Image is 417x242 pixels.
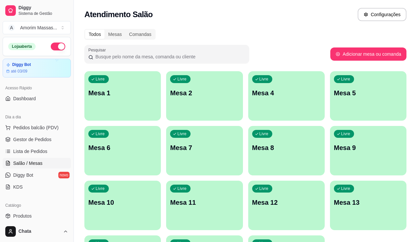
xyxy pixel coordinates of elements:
a: KDS [3,182,71,192]
p: Mesa 11 [170,198,239,207]
div: Acesso Rápido [3,83,71,93]
p: Livre [259,76,269,82]
p: Mesa 8 [252,143,321,152]
button: LivreMesa 2 [166,71,243,121]
p: Livre [96,186,105,191]
button: Adicionar mesa ou comanda [330,47,406,61]
span: A [8,24,15,31]
button: LivreMesa 11 [166,181,243,230]
p: Mesa 13 [334,198,402,207]
p: Mesa 12 [252,198,321,207]
h2: Atendimento Salão [84,9,153,20]
span: Produtos [13,213,32,219]
p: Livre [177,76,187,82]
button: LivreMesa 6 [84,126,161,175]
button: LivreMesa 1 [84,71,161,121]
label: Pesquisar [88,47,108,53]
p: Mesa 10 [88,198,157,207]
article: até 03/09 [11,69,27,74]
button: LivreMesa 13 [330,181,406,230]
div: Amorim Massas ... [20,24,57,31]
p: Mesa 5 [334,88,402,98]
button: Configurações [358,8,406,21]
span: Diggy Bot [13,172,33,178]
button: LivreMesa 4 [248,71,325,121]
p: Mesa 1 [88,88,157,98]
article: Diggy Bot [12,62,31,67]
div: Loja aberta [8,43,36,50]
button: Pedidos balcão (PDV) [3,122,71,133]
button: LivreMesa 9 [330,126,406,175]
a: Produtos [3,211,71,221]
button: LivreMesa 10 [84,181,161,230]
p: Mesa 2 [170,88,239,98]
span: Sistema de Gestão [18,11,68,16]
span: Diggy [18,5,68,11]
p: Livre [96,131,105,136]
a: DiggySistema de Gestão [3,3,71,18]
span: KDS [13,184,23,190]
p: Mesa 6 [88,143,157,152]
button: LivreMesa 5 [330,71,406,121]
a: Diggy Botaté 03/09 [3,59,71,77]
span: Salão / Mesas [13,160,43,166]
span: Chata [18,228,60,234]
a: Dashboard [3,93,71,104]
div: Mesas [104,30,125,39]
p: Livre [177,131,187,136]
p: Livre [177,186,187,191]
div: Comandas [126,30,155,39]
button: LivreMesa 12 [248,181,325,230]
a: Diggy Botnovo [3,170,71,180]
span: Gestor de Pedidos [13,136,51,143]
div: Todos [85,30,104,39]
div: Dia a dia [3,112,71,122]
p: Livre [96,76,105,82]
a: Lista de Pedidos [3,146,71,157]
span: Lista de Pedidos [13,148,47,155]
button: Select a team [3,21,71,34]
p: Livre [259,186,269,191]
p: Mesa 7 [170,143,239,152]
button: LivreMesa 8 [248,126,325,175]
input: Pesquisar [93,53,245,60]
p: Mesa 9 [334,143,402,152]
p: Livre [341,186,350,191]
button: Chata [3,224,71,239]
button: LivreMesa 7 [166,126,243,175]
a: Gestor de Pedidos [3,134,71,145]
div: Catálogo [3,200,71,211]
button: Alterar Status [51,43,65,50]
p: Livre [341,76,350,82]
span: Dashboard [13,95,36,102]
span: Pedidos balcão (PDV) [13,124,59,131]
p: Mesa 4 [252,88,321,98]
p: Livre [341,131,350,136]
a: Salão / Mesas [3,158,71,168]
p: Livre [259,131,269,136]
